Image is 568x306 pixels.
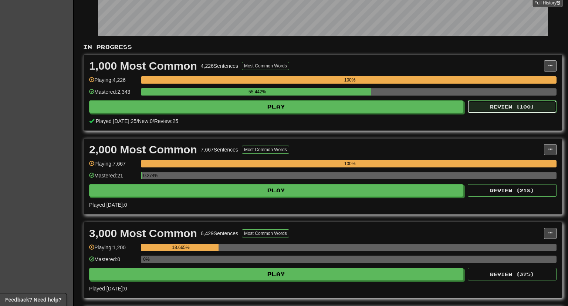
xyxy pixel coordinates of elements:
span: Played [DATE]: 25 [96,118,136,124]
span: / [153,118,154,124]
button: Play [89,100,463,113]
button: Most Common Words [242,62,289,70]
span: Open feedback widget [5,296,61,303]
div: Mastered: 0 [89,256,137,268]
div: 3,000 Most Common [89,228,197,239]
button: Review (100) [468,100,557,113]
button: Most Common Words [242,146,289,154]
div: Mastered: 2,343 [89,88,137,100]
span: Played [DATE]: 0 [89,202,127,208]
span: Review: 25 [154,118,178,124]
div: Mastered: 21 [89,172,137,184]
div: 4,226 Sentences [201,62,238,70]
div: Playing: 1,200 [89,244,137,256]
div: Playing: 4,226 [89,76,137,89]
p: In Progress [83,43,562,51]
div: 100% [143,76,557,84]
div: 18.665% [143,244,219,251]
button: Most Common Words [242,229,289,237]
button: Review (218) [468,184,557,197]
button: Play [89,184,463,197]
span: / [136,118,138,124]
button: Review (375) [468,268,557,280]
div: Playing: 7,667 [89,160,137,172]
div: 1,000 Most Common [89,60,197,71]
div: 6,429 Sentences [201,230,238,237]
div: 55.442% [143,88,371,96]
div: 100% [143,160,557,167]
span: New: 0 [138,118,153,124]
div: 7,667 Sentences [201,146,238,153]
button: Play [89,268,463,280]
span: Played [DATE]: 0 [89,286,127,292]
div: 2,000 Most Common [89,144,197,155]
